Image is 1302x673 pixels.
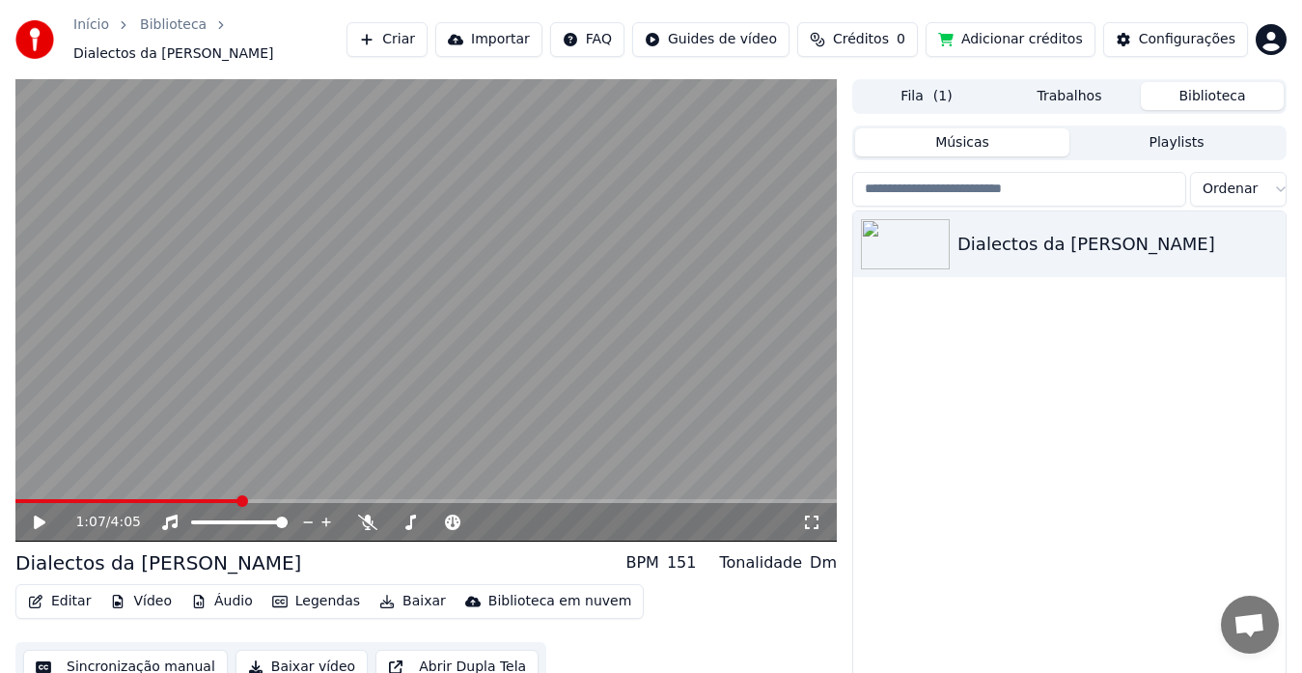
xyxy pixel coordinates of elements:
[550,22,624,57] button: FAQ
[73,44,273,64] span: Dialectos da [PERSON_NAME]
[1221,596,1279,654] div: Conversa aberta
[1141,82,1284,110] button: Biblioteca
[183,588,261,615] button: Áudio
[264,588,368,615] button: Legendas
[488,592,632,611] div: Biblioteca em nuvem
[1069,128,1284,156] button: Playlists
[1139,30,1235,49] div: Configurações
[15,20,54,59] img: youka
[957,231,1278,258] div: Dialectos da [PERSON_NAME]
[933,87,953,106] span: ( 1 )
[667,551,697,575] div: 151
[1203,180,1258,199] span: Ordenar
[810,551,837,575] div: Dm
[797,22,918,57] button: Créditos0
[140,15,207,35] a: Biblioteca
[111,513,141,532] span: 4:05
[435,22,542,57] button: Importar
[73,15,109,35] a: Início
[15,549,301,576] div: Dialectos da [PERSON_NAME]
[372,588,454,615] button: Baixar
[20,588,98,615] button: Editar
[102,588,180,615] button: Vídeo
[625,551,658,575] div: BPM
[346,22,428,57] button: Criar
[855,82,998,110] button: Fila
[75,513,105,532] span: 1:07
[632,22,790,57] button: Guides de vídeo
[833,30,889,49] span: Créditos
[1103,22,1248,57] button: Configurações
[926,22,1095,57] button: Adicionar créditos
[897,30,905,49] span: 0
[855,128,1069,156] button: Músicas
[73,15,346,64] nav: breadcrumb
[75,513,122,532] div: /
[998,82,1141,110] button: Trabalhos
[719,551,802,575] div: Tonalidade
